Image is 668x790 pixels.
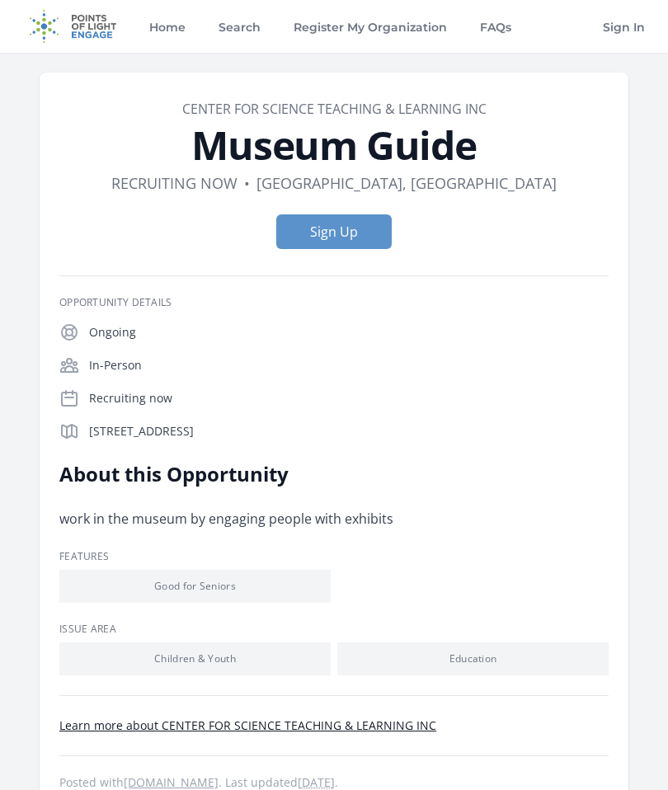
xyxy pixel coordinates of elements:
button: Sign Up [276,214,392,249]
a: Learn more about CENTER FOR SCIENCE TEACHING & LEARNING INC [59,717,436,733]
li: Children & Youth [59,642,331,675]
dd: Recruiting now [111,172,238,195]
p: Recruiting now [89,390,609,407]
h3: Opportunity Details [59,296,609,309]
dd: [GEOGRAPHIC_DATA], [GEOGRAPHIC_DATA] [256,172,557,195]
li: Education [337,642,609,675]
p: Posted with . Last updated . [59,776,609,789]
p: In-Person [89,357,609,374]
a: CENTER FOR SCIENCE TEACHING & LEARNING INC [182,100,487,118]
h3: Issue area [59,623,609,636]
h1: Museum Guide [59,125,609,165]
p: Ongoing [89,324,609,341]
abbr: Mon, Jan 30, 2023 6:10 AM [298,774,335,790]
h3: Features [59,550,609,563]
h2: About this Opportunity [59,461,542,487]
li: Good for Seniors [59,570,331,603]
div: • [244,172,250,195]
p: work in the museum by engaging people with exhibits [59,507,542,530]
a: [DOMAIN_NAME] [124,774,219,790]
p: [STREET_ADDRESS] [89,423,609,440]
